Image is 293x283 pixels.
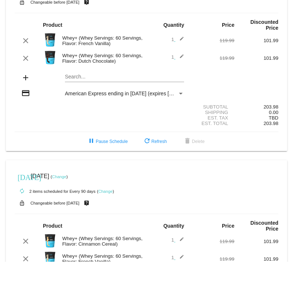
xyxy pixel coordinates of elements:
[222,22,234,28] strong: Price
[21,254,30,263] mat-icon: clear
[171,237,184,243] span: 1
[43,33,58,47] img: Image-1-Carousel-Whey-5lb-Vanilla-no-badge-Transp.png
[234,104,278,110] div: 203.98
[59,35,147,46] div: Whey+ (Whey Servings: 60 Servings, Flavor: French Vanilla)
[52,174,66,179] a: Change
[97,189,114,194] small: ( )
[234,38,278,43] div: 101.99
[59,236,147,247] div: Whey+ (Whey Servings: 60 Servings, Flavor: Cinnamon Cereal)
[21,73,30,82] mat-icon: add
[21,237,30,246] mat-icon: clear
[65,91,184,96] mat-select: Payment Method
[21,89,30,98] mat-icon: credit_card
[65,91,224,96] span: American Express ending in [DATE] (expires [CREDIT_CARD_DATA])
[21,36,30,45] mat-icon: clear
[30,201,80,205] small: Changeable before [DATE]
[59,53,147,64] div: Whey+ (Whey Servings: 60 Servings, Flavor: Dutch Chocolate)
[222,223,234,229] strong: Price
[171,255,184,260] span: 1
[234,256,278,262] div: 101.99
[190,38,234,43] div: 119.99
[18,187,26,196] mat-icon: autorenew
[175,36,184,45] mat-icon: edit
[43,22,62,28] strong: Product
[163,223,184,229] strong: Quantity
[82,198,91,208] mat-icon: live_help
[175,54,184,63] mat-icon: edit
[163,22,184,28] strong: Quantity
[250,220,278,232] strong: Discounted Price
[21,54,30,63] mat-icon: clear
[51,174,68,179] small: ( )
[65,74,184,80] input: Search...
[18,198,26,208] mat-icon: lock_open
[43,251,58,266] img: Image-1-Carousel-Whey-5lb-Vanilla-no-badge-Transp.png
[190,55,234,61] div: 119.99
[190,239,234,244] div: 119.99
[190,104,234,110] div: Subtotal
[171,37,184,42] span: 1
[18,172,26,181] mat-icon: [DATE]
[59,253,147,264] div: Whey+ (Whey Servings: 60 Servings, Flavor: French Vanilla)
[269,115,278,121] span: TBD
[234,239,278,244] div: 101.99
[269,110,278,115] span: 0.00
[264,121,278,126] span: 203.98
[234,55,278,61] div: 101.99
[175,237,184,246] mat-icon: edit
[171,54,184,60] span: 1
[43,50,58,65] img: Image-1-Carousel-Whey-5lb-Chocolate-no-badge-Transp.png
[175,254,184,263] mat-icon: edit
[250,19,278,31] strong: Discounted Price
[43,223,62,229] strong: Product
[15,189,95,194] small: 2 items scheduled for Every 90 days
[98,189,113,194] a: Change
[43,234,58,248] img: Image-1-Carousel-Whey-5lb-Cin-Cereal-Roman-Berezecky.png
[190,256,234,262] div: 119.99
